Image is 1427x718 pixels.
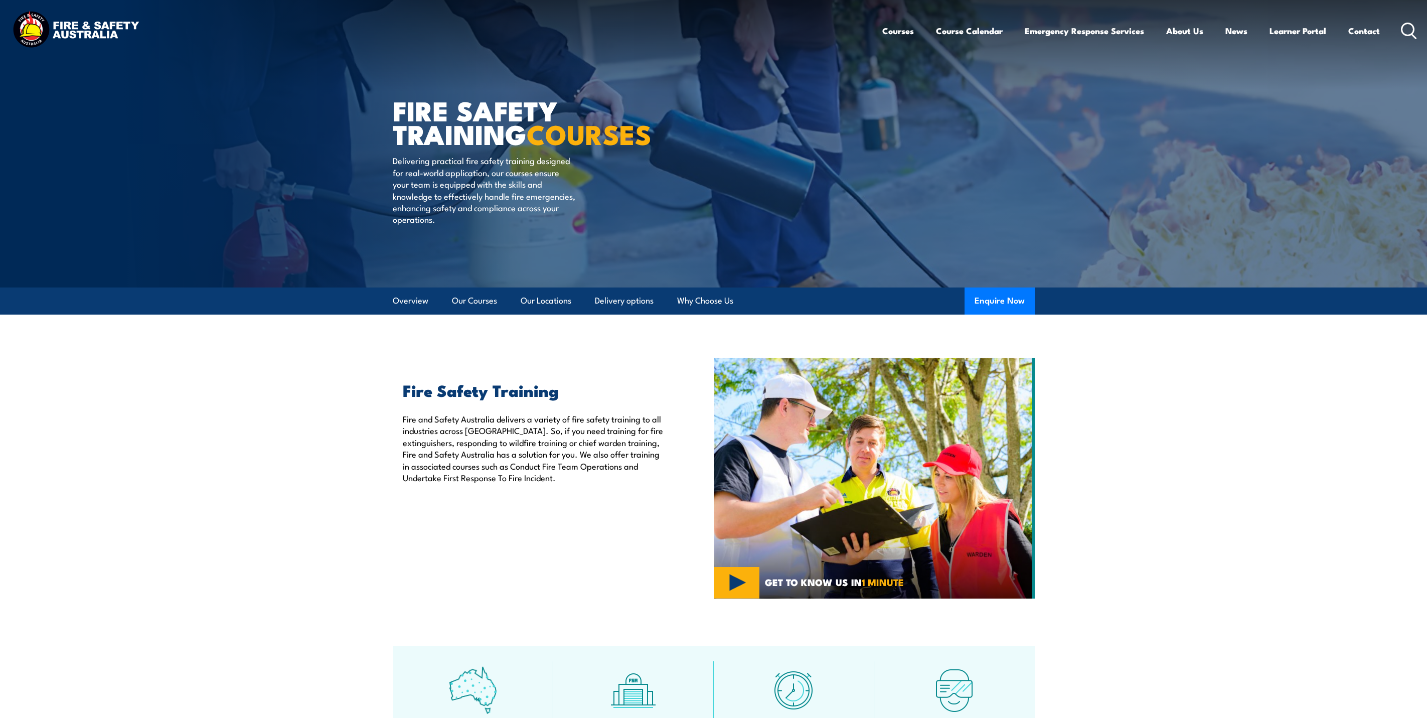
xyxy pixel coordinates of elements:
a: Delivery options [595,288,654,314]
strong: COURSES [527,112,652,154]
h2: Fire Safety Training [403,383,668,397]
strong: 1 MINUTE [862,575,904,589]
button: Enquire Now [965,288,1035,315]
img: fast-icon [770,666,818,714]
p: Delivering practical fire safety training designed for real-world application, our courses ensure... [393,155,576,225]
img: tech-icon [930,666,978,714]
a: Our Locations [521,288,571,314]
a: Our Courses [452,288,497,314]
a: Course Calendar [936,18,1003,44]
img: Fire Safety Training Courses [714,358,1035,599]
p: Fire and Safety Australia delivers a variety of fire safety training to all industries across [GE... [403,413,668,483]
a: About Us [1166,18,1203,44]
a: News [1225,18,1247,44]
span: GET TO KNOW US IN [765,578,904,587]
a: Learner Portal [1270,18,1326,44]
a: Courses [882,18,914,44]
a: Why Choose Us [677,288,733,314]
a: Overview [393,288,428,314]
a: Emergency Response Services [1025,18,1144,44]
h1: FIRE SAFETY TRAINING [393,98,641,145]
a: Contact [1348,18,1380,44]
img: facilities-icon [609,666,657,714]
img: auswide-icon [449,666,497,714]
